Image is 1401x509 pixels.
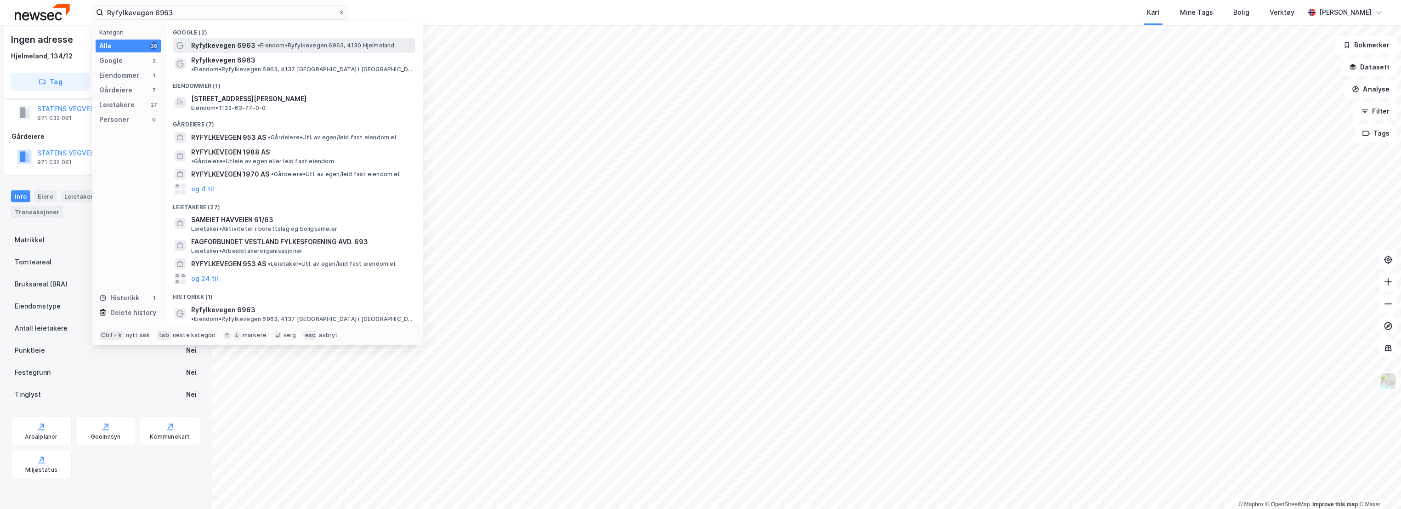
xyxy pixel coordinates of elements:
[15,367,51,378] div: Festegrunn
[1335,36,1397,54] button: Bokmerker
[150,42,158,50] div: 38
[1341,58,1397,76] button: Datasett
[165,22,423,38] div: Google (2)
[150,294,158,302] div: 1
[191,258,266,269] span: RYFYLKEVEGEN 953 AS
[1180,7,1213,18] div: Mine Tags
[284,332,296,339] div: velg
[11,206,63,218] div: Transaksjoner
[165,75,423,92] div: Eiendommer (1)
[191,183,214,194] button: og 4 til
[165,196,423,213] div: Leietakere (27)
[243,332,267,339] div: markere
[191,158,334,165] span: Gårdeiere • Utleie av egen eller leid fast eiendom
[15,234,45,246] div: Matrikkel
[191,40,255,51] span: Ryfylkevegen 6963
[1147,7,1160,18] div: Kart
[15,345,45,356] div: Punktleie
[1233,7,1249,18] div: Bolig
[191,236,412,247] span: FAGFORBUNDET VESTLAND FYLKESFORENING AVD. 693
[15,257,51,268] div: Tomteareal
[191,66,194,73] span: •
[268,260,397,268] span: Leietaker • Utl. av egen/leid fast eiendom el.
[99,55,123,66] div: Google
[25,433,57,440] div: Arealplaner
[1270,7,1294,18] div: Verktøy
[11,51,73,62] div: Hjelmeland, 134/12
[99,40,112,51] div: Alle
[150,72,158,79] div: 1
[191,147,270,158] span: RYFYLKEVEGEN 1988 AS
[191,158,194,165] span: •
[1319,7,1372,18] div: [PERSON_NAME]
[99,70,139,81] div: Eiendommer
[1355,465,1401,509] div: Kontrollprogram for chat
[1379,372,1397,390] img: Z
[126,332,150,339] div: nytt søk
[191,66,414,73] span: Eiendom • Ryfylkevegen 6963, 4137 [GEOGRAPHIC_DATA] i [GEOGRAPHIC_DATA]
[257,42,260,49] span: •
[191,104,266,112] span: Eiendom • 1133-63-77-0-0
[25,466,57,474] div: Miljøstatus
[303,331,318,340] div: esc
[15,301,61,312] div: Eiendomstype
[37,114,72,122] div: 971 032 081
[11,131,200,142] div: Gårdeiere
[173,332,216,339] div: neste kategori
[61,190,101,202] div: Leietakere
[1344,80,1397,98] button: Analyse
[37,159,72,166] div: 971 032 081
[150,433,190,440] div: Kommunekart
[191,273,218,284] button: og 24 til
[103,6,338,19] input: Søk på adresse, matrikkel, gårdeiere, leietakere eller personer
[1265,501,1310,508] a: OpenStreetMap
[99,114,129,125] div: Personer
[268,134,271,141] span: •
[186,389,197,400] div: Nei
[1355,124,1397,143] button: Tags
[150,86,158,94] div: 7
[191,93,412,104] span: [STREET_ADDRESS][PERSON_NAME]
[191,304,255,315] span: Ryfylkevegen 6963
[191,225,337,233] span: Leietaker • Aktiviteter i borettslag og boligsameier
[15,389,41,400] div: Tinglyst
[186,345,197,356] div: Nei
[268,134,397,141] span: Gårdeiere • Utl. av egen/leid fast eiendom el.
[191,247,302,255] span: Leietaker • Arbeidstakerorganisasjoner
[11,32,74,47] div: Ingen adresse
[1355,465,1401,509] iframe: Chat Widget
[1353,102,1397,120] button: Filter
[191,55,255,66] span: Ryfylkevegen 6963
[15,4,70,20] img: newsec-logo.f6e21ccffca1b3a03d2d.png
[15,279,68,290] div: Bruksareal (BRA)
[150,101,158,109] div: 27
[150,116,158,123] div: 0
[191,132,266,143] span: RYFYLKEVEGEN 953 AS
[157,331,171,340] div: tab
[186,367,197,378] div: Nei
[1238,501,1264,508] a: Mapbox
[319,332,338,339] div: avbryt
[1312,501,1358,508] a: Improve this map
[257,42,395,49] span: Eiendom • Ryfylkevegen 6963, 4130 Hjelmeland
[11,190,30,202] div: Info
[11,73,90,91] button: Tag
[191,315,194,322] span: •
[99,99,135,110] div: Leietakere
[99,85,132,96] div: Gårdeiere
[165,286,423,303] div: Historikk (1)
[99,331,124,340] div: Ctrl + k
[15,323,68,334] div: Antall leietakere
[191,169,269,180] span: RYFYLKEVEGEN 1970 AS
[91,433,121,440] div: Geoinnsyn
[191,214,412,225] span: SAMEIET HAVVEIEN 61/63
[99,29,161,36] div: Kategori
[150,57,158,64] div: 2
[99,292,139,303] div: Historikk
[165,114,423,130] div: Gårdeiere (7)
[191,315,414,323] span: Eiendom • Ryfylkevegen 6963, 4137 [GEOGRAPHIC_DATA] i [GEOGRAPHIC_DATA]
[271,171,401,178] span: Gårdeiere • Utl. av egen/leid fast eiendom el.
[110,307,156,318] div: Delete history
[271,171,274,177] span: •
[34,190,57,202] div: Eiere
